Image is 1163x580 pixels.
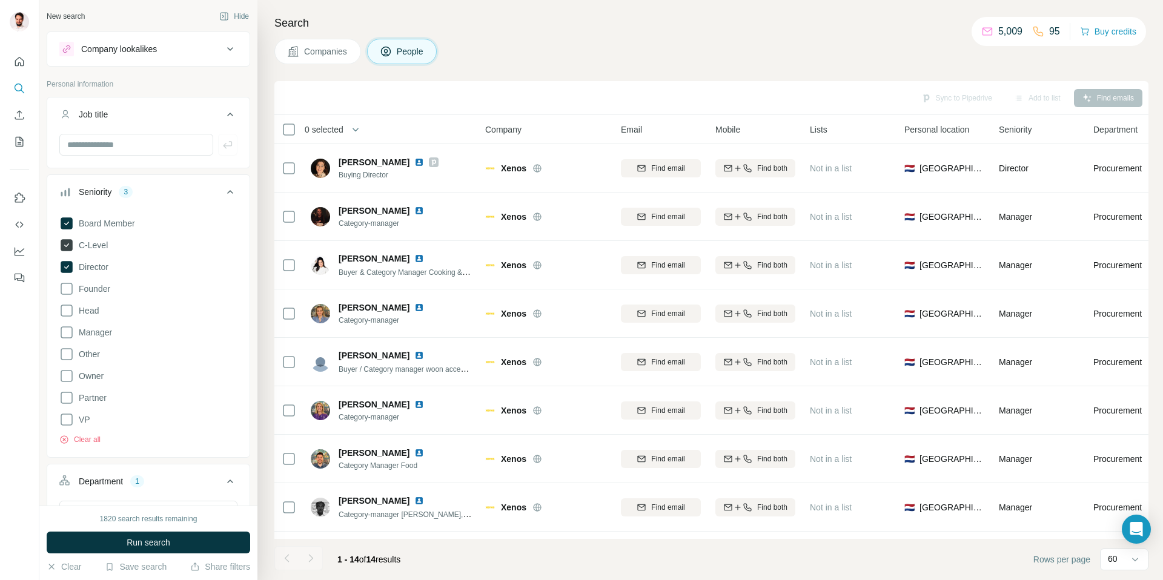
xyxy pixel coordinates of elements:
span: Director [74,261,108,273]
span: Manager [999,309,1032,318]
span: People [397,45,425,58]
span: 🇳🇱 [904,356,915,368]
span: [PERSON_NAME] [339,302,409,314]
span: [PERSON_NAME] [339,252,409,265]
span: Xenos [501,501,526,513]
img: LinkedIn logo [414,157,424,167]
span: Find both [757,211,787,222]
img: LinkedIn logo [414,400,424,409]
button: Clear [47,561,81,573]
button: Find both [715,159,795,177]
img: Logo of Xenos [485,212,495,222]
img: Logo of Xenos [485,163,495,173]
button: Find email [621,159,701,177]
span: 14 [366,555,376,564]
div: Seniority [79,186,111,198]
span: [GEOGRAPHIC_DATA] [919,211,984,223]
span: Owner [74,370,104,382]
button: Find both [715,498,795,516]
span: Company [485,124,522,136]
span: Manager [999,260,1032,270]
div: 1820 search results remaining [100,513,197,524]
span: Lists [810,124,827,136]
span: Find both [757,260,787,271]
span: [PERSON_NAME] [339,495,409,507]
button: Find email [621,450,701,468]
span: Xenos [501,356,526,368]
span: Founder [74,283,110,295]
span: Email [621,124,642,136]
button: Quick start [10,51,29,73]
span: Procurement [1093,404,1142,417]
span: VP [74,414,90,426]
img: Logo of Xenos [485,357,495,367]
img: LinkedIn logo [414,496,424,506]
button: Find both [715,256,795,274]
span: 🇳🇱 [904,453,915,465]
span: Director [999,163,1029,173]
button: Find email [621,208,701,226]
span: Procurement [1093,356,1142,368]
span: Find email [651,211,684,222]
img: Avatar [311,401,330,420]
span: [PERSON_NAME] [339,156,409,168]
button: Buy credits [1080,23,1136,40]
img: LinkedIn logo [414,303,424,312]
button: Dashboard [10,240,29,262]
span: 🇳🇱 [904,308,915,320]
button: Department1 [47,467,250,501]
img: Avatar [311,304,330,323]
button: Find both [715,401,795,420]
span: Procurement [1093,308,1142,320]
p: 60 [1108,553,1118,565]
span: Xenos [501,308,526,320]
span: Not in a list [810,406,852,415]
img: LinkedIn logo [414,206,424,216]
button: Hide [211,7,257,25]
img: Avatar [311,449,330,469]
img: Logo of Xenos [485,454,495,464]
span: Find both [757,453,787,464]
div: Open Intercom Messenger [1122,515,1151,544]
span: Find email [651,502,684,513]
span: Manager [74,326,112,338]
img: Logo of Xenos [485,503,495,512]
span: 🇳🇱 [904,211,915,223]
img: Avatar [10,12,29,31]
span: 🇳🇱 [904,501,915,513]
span: 0 selected [305,124,343,136]
span: Rows per page [1033,553,1090,565]
span: Head [74,305,99,317]
img: Logo of Xenos [485,309,495,318]
button: Use Surfe on LinkedIn [10,187,29,209]
div: Department [79,475,123,487]
span: [GEOGRAPHIC_DATA] [919,404,984,417]
button: Run search [47,532,250,553]
span: [PERSON_NAME] [339,205,409,217]
span: Category-manager [339,412,439,423]
span: Manager [999,454,1032,464]
span: Not in a list [810,357,852,367]
button: Find both [715,305,795,323]
span: [PERSON_NAME] [339,349,409,361]
span: Find email [651,163,684,174]
span: Category-manager [339,315,439,326]
img: Logo of Xenos [485,260,495,270]
span: Procurement [1093,501,1142,513]
span: 🇳🇱 [904,259,915,271]
span: Buyer / Category manager woon accessoires [339,364,483,374]
span: [GEOGRAPHIC_DATA] [919,501,984,513]
img: Avatar [311,255,330,275]
button: Search [10,77,29,99]
span: Procurement [1093,162,1142,174]
span: Department [1093,124,1138,136]
span: Manager [999,212,1032,222]
span: Not in a list [810,454,852,464]
span: Find email [651,308,684,319]
p: Personal information [47,79,250,90]
span: Other [74,348,100,360]
button: Feedback [10,267,29,289]
span: Not in a list [810,309,852,318]
button: Share filters [190,561,250,573]
p: 5,009 [998,24,1022,39]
